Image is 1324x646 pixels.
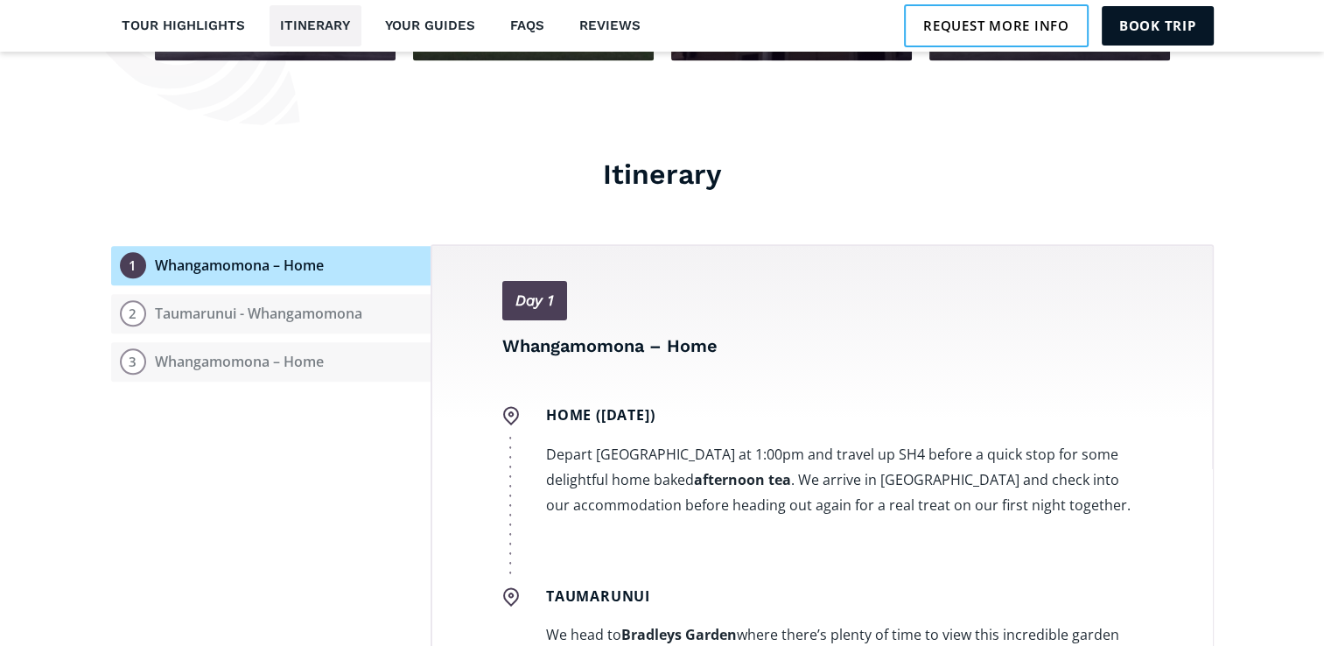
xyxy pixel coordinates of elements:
button: 3Whangamomona – Home [111,342,431,382]
a: Your guides [375,5,487,46]
div: Taumarunui - Whangamomona [155,305,362,323]
strong: afternoon tea [694,470,791,489]
a: 1Whangamomona – Home [111,246,431,285]
div: You will feel a sense of peace, tranquility, calmness and nurturing that feeds the soul. [426,58,641,116]
a: Itinerary [270,5,361,46]
p: ‍ [546,536,1141,561]
a: Reviews [569,5,652,46]
h5: Taumarunui [546,587,1141,606]
div: One of New Zealand's Historic Hotels [684,58,899,96]
div: 1 [120,252,146,278]
a: Day 1 [502,281,567,320]
div: 3 [120,348,146,375]
div: Centrally located in [GEOGRAPHIC_DATA], the Forgotten World Motel is the ideal base for our adven... [942,58,1157,135]
button: 2Taumarunui - Whangamomona [111,294,431,334]
div: Whangamomona – Home [155,353,324,371]
div: Travel in comfort in a rail cart, through tunnels, over bridges & townships that time forgot. [168,58,382,116]
div: 2 [120,300,146,327]
div: Whangamomona – Home [155,256,324,275]
h4: Whangamomona – Home [502,334,1141,358]
a: Book trip [1102,6,1214,45]
h3: Itinerary [111,157,1214,192]
a: Request more info [904,4,1089,46]
p: Depart [GEOGRAPHIC_DATA] at 1:00pm and travel up SH4 before a quick stop for some delightful home... [546,442,1141,518]
h5: Home ([DATE]) [546,406,1141,425]
strong: Bradleys Garden [621,625,737,644]
a: Tour highlights [111,5,256,46]
a: FAQs [500,5,556,46]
